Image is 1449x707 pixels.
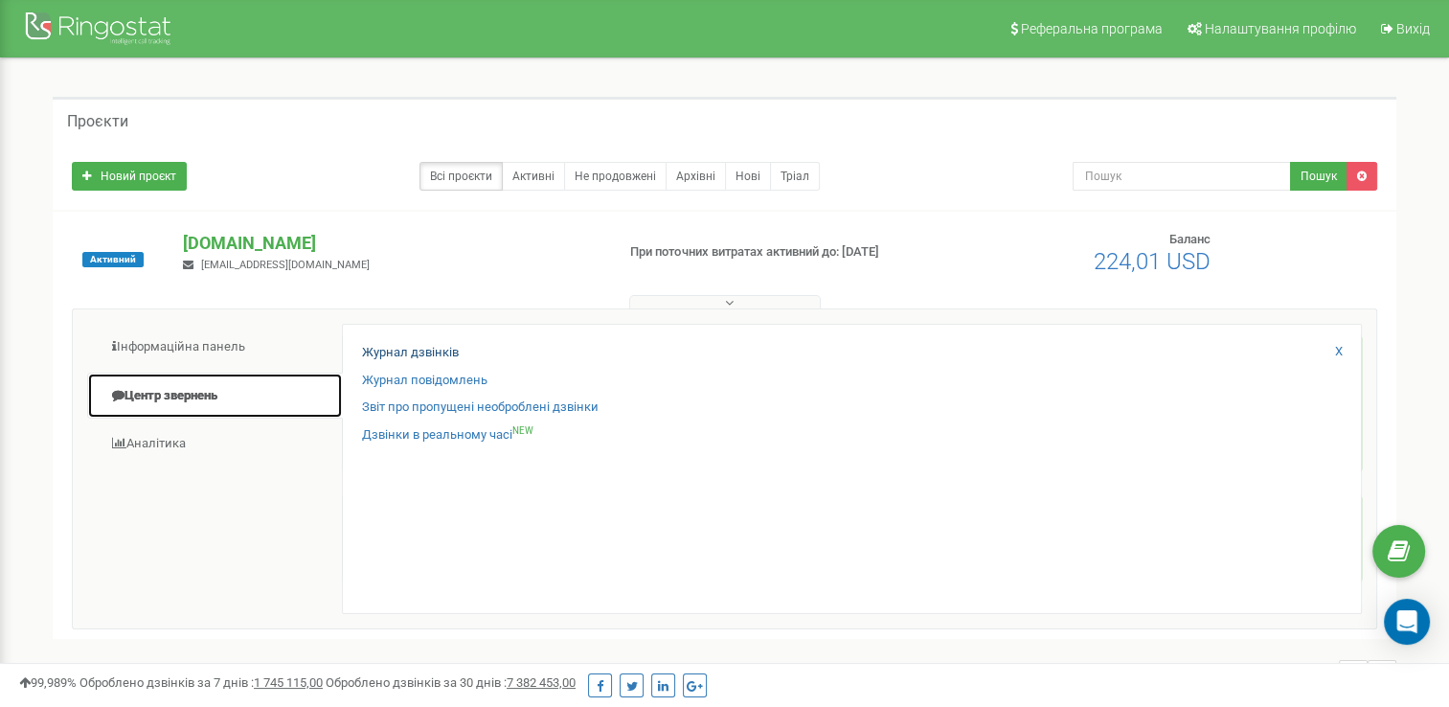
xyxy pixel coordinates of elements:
h5: Проєкти [67,113,128,130]
span: Вихід [1396,21,1430,36]
a: Центр звернень [87,373,343,420]
a: Всі проєкти [419,162,503,191]
p: При поточних витратах активний до: [DATE] [630,243,935,262]
div: Open Intercom Messenger [1384,599,1430,645]
a: Аналiтика [87,421,343,468]
a: Новий проєкт [72,162,187,191]
a: Нові [725,162,771,191]
a: Журнал повідомлень [362,372,487,390]
span: 224,01 USD [1094,248,1211,275]
span: [EMAIL_ADDRESS][DOMAIN_NAME] [201,259,370,271]
a: Журнал дзвінків [362,344,459,362]
u: 1 745 115,00 [254,675,323,690]
a: Інформаційна панель [87,324,343,371]
a: X [1335,343,1343,361]
span: Оброблено дзвінків за 7 днів : [79,675,323,690]
a: Тріал [770,162,820,191]
span: Баланс [1169,232,1211,246]
button: Пошук [1290,162,1347,191]
a: Архівні [666,162,726,191]
span: Реферальна програма [1021,21,1163,36]
span: Налаштування профілю [1205,21,1356,36]
sup: NEW [512,425,533,436]
a: Не продовжені [564,162,667,191]
p: [DOMAIN_NAME] [183,231,599,256]
span: Активний [82,252,144,267]
span: Оброблено дзвінків за 30 днів : [326,675,576,690]
u: 7 382 453,00 [507,675,576,690]
span: 99,989% [19,675,77,690]
span: 1 - 1 of 1 [1282,660,1339,689]
a: Звіт про пропущені необроблені дзвінки [362,399,599,417]
a: Дзвінки в реальному часіNEW [362,426,533,445]
a: Активні [502,162,565,191]
input: Пошук [1073,162,1291,191]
